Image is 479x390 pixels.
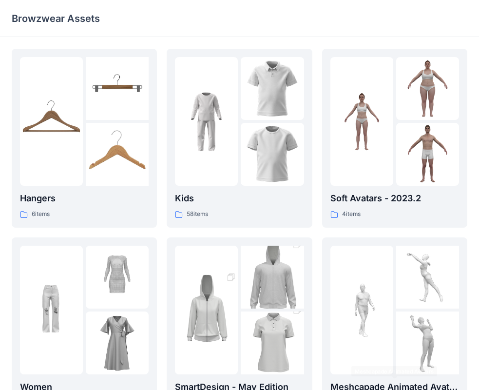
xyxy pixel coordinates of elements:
[322,49,467,228] a: folder 1folder 2folder 3Soft Avatars - 2023.24items
[175,90,238,153] img: folder 1
[241,230,304,325] img: folder 2
[396,57,459,120] img: folder 2
[86,246,149,309] img: folder 2
[86,123,149,186] img: folder 3
[241,57,304,120] img: folder 2
[12,49,157,228] a: folder 1folder 2folder 3Hangers6items
[330,90,393,153] img: folder 1
[86,57,149,120] img: folder 2
[20,278,83,341] img: folder 1
[86,312,149,374] img: folder 3
[175,192,304,205] p: Kids
[187,209,208,219] p: 58 items
[12,12,100,25] p: Browzwear Assets
[342,209,361,219] p: 4 items
[396,312,459,374] img: folder 3
[330,278,393,341] img: folder 1
[330,192,459,205] p: Soft Avatars - 2023.2
[175,263,238,357] img: folder 1
[167,49,312,228] a: folder 1folder 2folder 3Kids58items
[20,90,83,153] img: folder 1
[20,192,149,205] p: Hangers
[396,246,459,309] img: folder 2
[241,123,304,186] img: folder 3
[396,123,459,186] img: folder 3
[32,209,50,219] p: 6 items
